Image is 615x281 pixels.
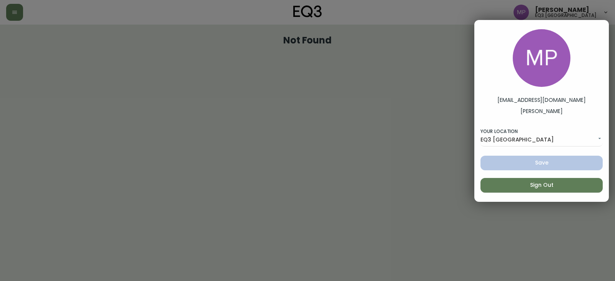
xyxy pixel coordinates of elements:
[487,180,597,190] span: Sign Out
[497,96,586,104] label: [EMAIL_ADDRESS][DOMAIN_NAME]
[480,178,603,193] button: Sign Out
[513,29,570,87] img: 898fb1fef72bdc68defcae31627d8d29
[520,107,562,115] label: [PERSON_NAME]
[480,134,603,146] div: EQ3 [GEOGRAPHIC_DATA]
